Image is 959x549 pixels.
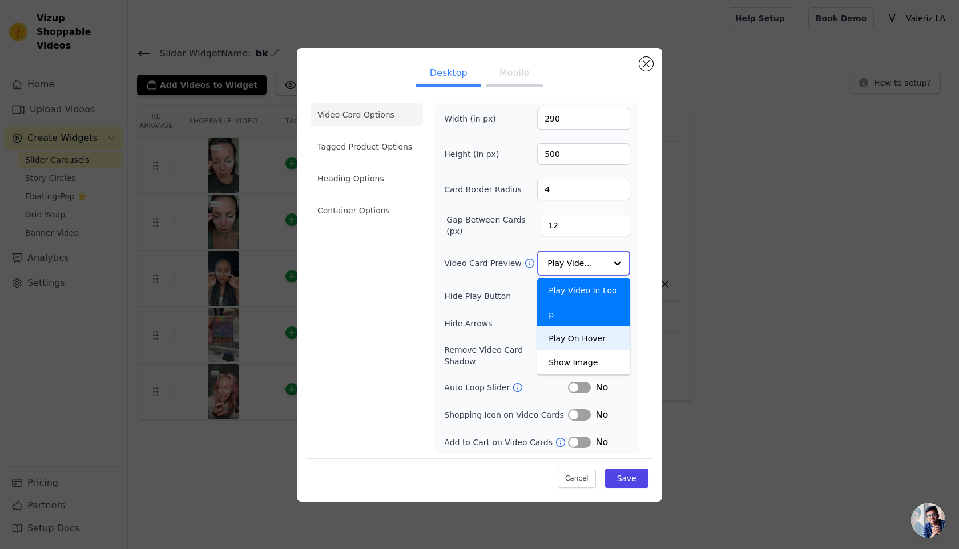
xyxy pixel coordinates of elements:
button: Desktop [416,62,481,87]
li: Video Card Options [311,103,423,126]
label: Remove Video Card Shadow [444,344,557,367]
div: Play Video In Loop [537,278,630,326]
label: Card Border Radius [444,184,522,195]
button: Mobile [486,62,543,87]
label: Gap Between Cards (px) [446,214,541,237]
span: No [595,408,608,422]
div: Show Image [537,350,630,374]
label: Hide Arrows [444,318,568,329]
label: Auto Loop Slider [444,382,512,393]
button: Cancel [558,469,596,488]
div: Play On Hover [537,326,630,350]
label: Height (in px) [444,148,506,160]
button: Close modal [639,57,653,71]
label: Video Card Preview [444,257,523,269]
span: No [595,435,608,449]
label: Add to Cart on Video Cards [444,437,555,448]
li: Container Options [311,199,423,222]
label: Width (in px) [444,113,506,124]
label: Shopping Icon on Video Cards [444,409,568,421]
button: Save [605,469,648,488]
label: Hide Play Button [444,290,568,302]
li: Tagged Product Options [311,135,423,158]
span: No [595,381,608,394]
li: Heading Options [311,167,423,190]
a: Open chat [911,503,945,538]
